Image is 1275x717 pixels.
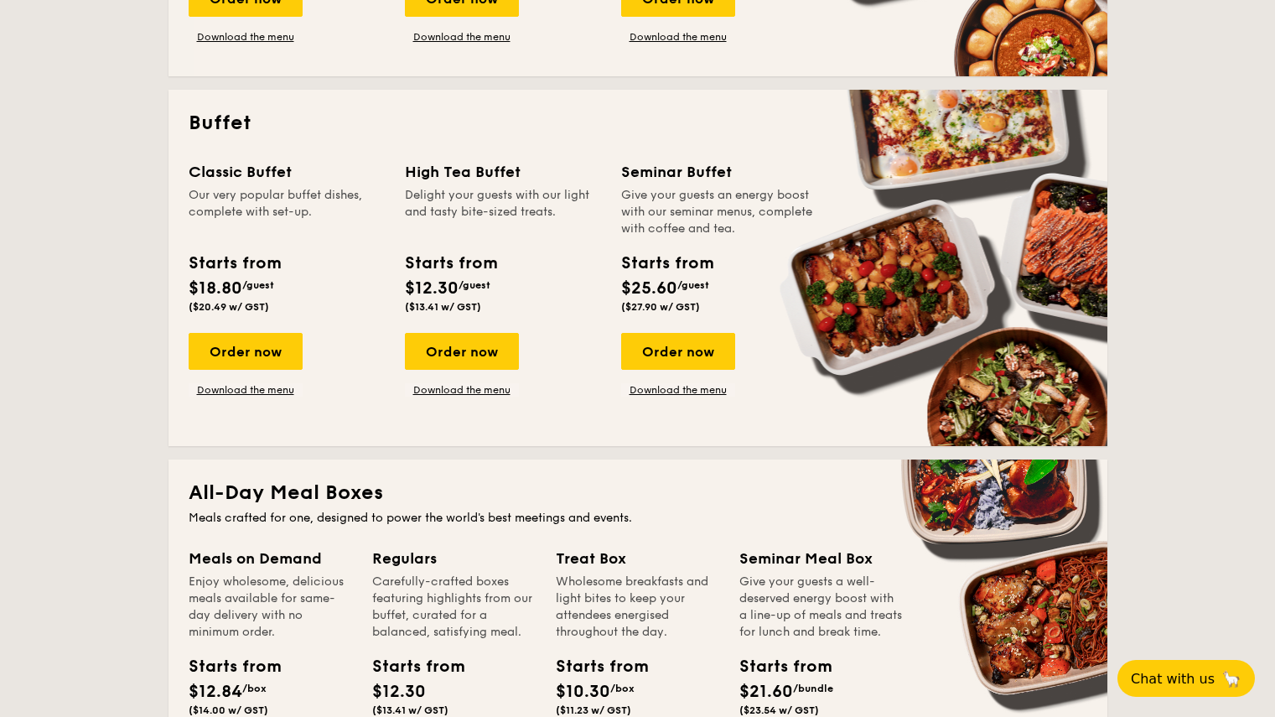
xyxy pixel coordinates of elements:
[1221,669,1241,688] span: 🦙
[621,333,735,370] div: Order now
[793,683,833,694] span: /bundle
[189,110,1087,137] h2: Buffet
[405,251,496,276] div: Starts from
[1117,660,1255,697] button: Chat with us🦙
[189,251,280,276] div: Starts from
[189,187,385,237] div: Our very popular buffet dishes, complete with set-up.
[189,333,303,370] div: Order now
[189,278,242,299] span: $18.80
[621,251,713,276] div: Starts from
[242,279,274,291] span: /guest
[189,682,242,702] span: $12.84
[739,654,815,679] div: Starts from
[405,160,601,184] div: High Tea Buffet
[677,279,709,291] span: /guest
[189,301,269,313] span: ($20.49 w/ GST)
[621,383,735,397] a: Download the menu
[405,333,519,370] div: Order now
[739,682,793,702] span: $21.60
[372,682,426,702] span: $12.30
[189,30,303,44] a: Download the menu
[189,654,264,679] div: Starts from
[610,683,635,694] span: /box
[556,654,631,679] div: Starts from
[556,682,610,702] span: $10.30
[189,160,385,184] div: Classic Buffet
[1131,671,1215,687] span: Chat with us
[739,574,903,641] div: Give your guests a well-deserved energy boost with a line-up of meals and treats for lunch and br...
[739,547,903,570] div: Seminar Meal Box
[405,187,601,237] div: Delight your guests with our light and tasty bite-sized treats.
[372,574,536,641] div: Carefully-crafted boxes featuring highlights from our buffet, curated for a balanced, satisfying ...
[189,383,303,397] a: Download the menu
[189,480,1087,507] h2: All-Day Meal Boxes
[556,574,719,641] div: Wholesome breakfasts and light bites to keep your attendees energised throughout the day.
[621,30,735,44] a: Download the menu
[556,704,631,716] span: ($11.23 w/ GST)
[405,383,519,397] a: Download the menu
[621,187,817,237] div: Give your guests an energy boost with our seminar menus, complete with coffee and tea.
[459,279,490,291] span: /guest
[621,160,817,184] div: Seminar Buffet
[372,654,448,679] div: Starts from
[189,510,1087,527] div: Meals crafted for one, designed to power the world's best meetings and events.
[189,547,352,570] div: Meals on Demand
[621,301,700,313] span: ($27.90 w/ GST)
[405,278,459,299] span: $12.30
[372,704,448,716] span: ($13.41 w/ GST)
[189,704,268,716] span: ($14.00 w/ GST)
[556,547,719,570] div: Treat Box
[372,547,536,570] div: Regulars
[739,704,819,716] span: ($23.54 w/ GST)
[242,683,267,694] span: /box
[405,30,519,44] a: Download the menu
[621,278,677,299] span: $25.60
[189,574,352,641] div: Enjoy wholesome, delicious meals available for same-day delivery with no minimum order.
[405,301,481,313] span: ($13.41 w/ GST)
